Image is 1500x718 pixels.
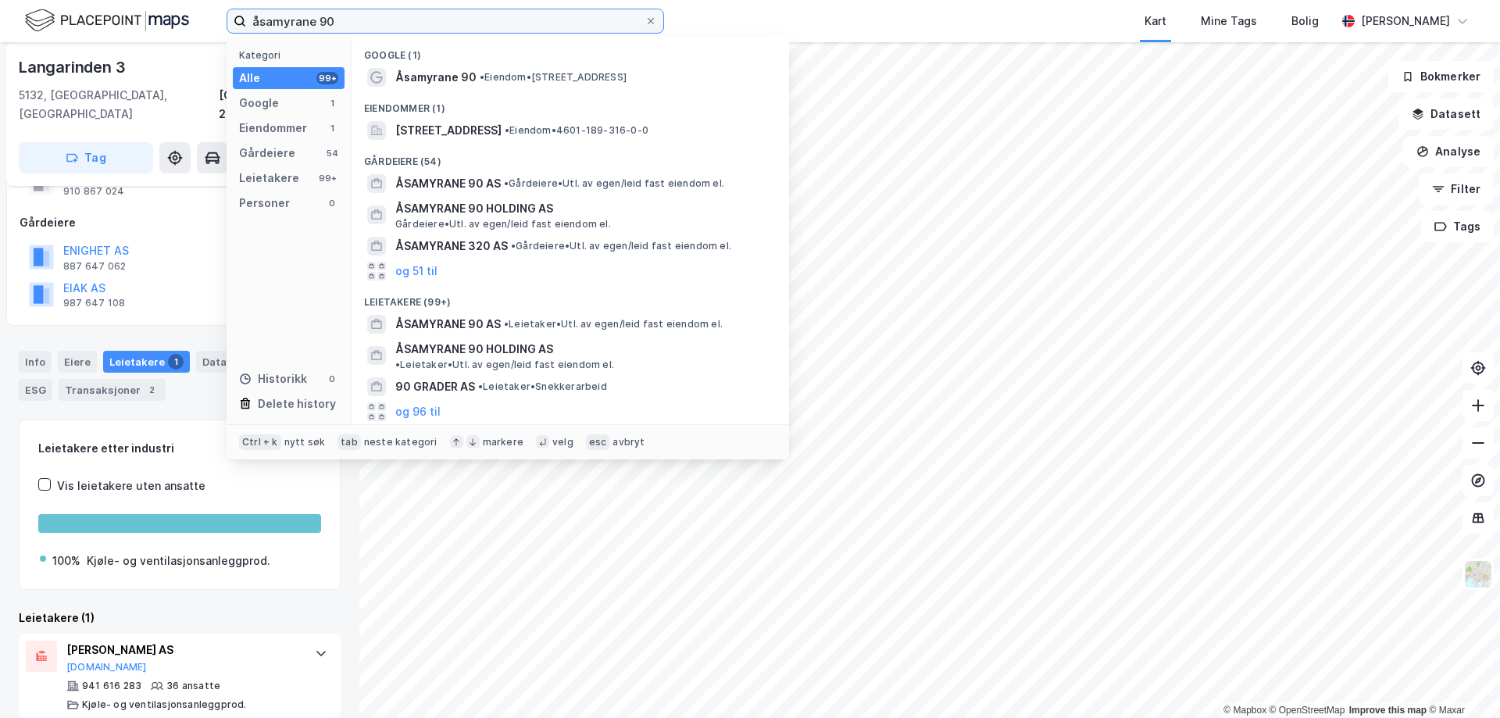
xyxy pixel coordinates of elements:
div: 1 [326,122,338,134]
div: Delete history [258,395,336,413]
div: Eiendommer (1) [352,90,789,118]
a: Improve this map [1349,705,1427,716]
div: 1 [168,354,184,370]
div: markere [483,436,523,448]
img: logo.f888ab2527a4732fd821a326f86c7f29.svg [25,7,189,34]
img: Z [1463,559,1493,589]
div: Gårdeiere [20,213,340,232]
div: neste kategori [364,436,437,448]
div: Transaksjoner [59,379,166,401]
div: [GEOGRAPHIC_DATA], 203/54 [219,86,341,123]
div: Eiendommer [239,119,307,138]
div: Leietakere etter industri [38,439,321,458]
button: og 96 til [395,402,441,421]
div: Alle [239,69,260,88]
span: • [505,124,509,136]
div: 99+ [316,72,338,84]
div: 1 [326,97,338,109]
button: Analyse [1403,136,1494,167]
iframe: Chat Widget [1422,643,1500,718]
div: avbryt [612,436,645,448]
a: OpenStreetMap [1270,705,1345,716]
div: 36 ansatte [166,680,220,692]
div: Leietakere (99+) [352,284,789,312]
div: 987 647 108 [63,297,125,309]
div: 941 616 283 [82,680,141,692]
div: Eiere [58,351,97,373]
div: 5132, [GEOGRAPHIC_DATA], [GEOGRAPHIC_DATA] [19,86,219,123]
div: 0 [326,197,338,209]
span: • [395,359,400,370]
div: Gårdeiere [239,144,295,163]
div: [PERSON_NAME] AS [66,641,299,659]
span: Åsamyrane 90 [395,68,477,87]
span: ÅSAMYRANE 90 AS [395,315,501,334]
span: Gårdeiere • Utl. av egen/leid fast eiendom el. [395,218,611,230]
span: ÅSAMYRANE 90 AS [395,174,501,193]
div: Kjøle- og ventilasjonsanleggprod. [82,698,247,711]
span: • [504,318,509,330]
div: Datasett [196,351,255,373]
div: Ctrl + k [239,434,281,450]
button: Tag [19,142,153,173]
span: • [511,240,516,252]
div: esc [586,434,610,450]
div: tab [337,434,361,450]
div: Leietakere [103,351,190,373]
a: Mapbox [1223,705,1266,716]
input: Søk på adresse, matrikkel, gårdeiere, leietakere eller personer [246,9,645,33]
span: Eiendom • [STREET_ADDRESS] [480,71,627,84]
div: Google (1) [352,37,789,65]
div: Gårdeiere (54) [352,143,789,171]
button: og 51 til [395,262,437,280]
span: Leietaker • Utl. av egen/leid fast eiendom el. [395,359,614,371]
span: 90 GRADER AS [395,377,475,396]
div: 2 [144,382,159,398]
div: Google [239,94,279,113]
span: Gårdeiere • Utl. av egen/leid fast eiendom el. [504,177,724,190]
span: ÅSAMYRANE 320 AS [395,237,508,255]
div: 910 867 024 [63,185,124,198]
div: Vis leietakere uten ansatte [57,477,205,495]
span: [STREET_ADDRESS] [395,121,502,140]
div: 887 647 062 [63,260,126,273]
button: Datasett [1398,98,1494,130]
span: ÅSAMYRANE 90 HOLDING AS [395,340,553,359]
div: nytt søk [284,436,326,448]
button: Filter [1419,173,1494,205]
div: Kategori [239,49,345,61]
span: • [504,177,509,189]
div: Kontrollprogram for chat [1422,643,1500,718]
span: ÅSAMYRANE 90 HOLDING AS [395,199,770,218]
div: 0 [326,373,338,385]
div: Personer [239,194,290,213]
div: Kart [1145,12,1166,30]
div: ESG [19,379,52,401]
button: Bokmerker [1388,61,1494,92]
div: velg [552,436,573,448]
div: Leietakere [239,169,299,188]
div: Info [19,351,52,373]
div: 99+ [316,172,338,184]
div: Bolig [1291,12,1319,30]
button: [DOMAIN_NAME] [66,661,147,673]
div: Kjøle- og ventilasjonsanleggprod. [87,552,270,570]
span: Eiendom • 4601-189-316-0-0 [505,124,648,137]
span: • [478,380,483,392]
div: Langarinden 3 [19,55,128,80]
span: • [480,71,484,83]
button: Tags [1421,211,1494,242]
span: Leietaker • Utl. av egen/leid fast eiendom el. [504,318,723,330]
span: Leietaker • Snekkerarbeid [478,380,607,393]
div: Leietakere (1) [19,609,341,627]
div: 100% [52,552,80,570]
div: 54 [326,147,338,159]
div: Historikk [239,370,307,388]
div: Mine Tags [1201,12,1257,30]
span: Gårdeiere • Utl. av egen/leid fast eiendom el. [511,240,731,252]
div: [PERSON_NAME] [1361,12,1450,30]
